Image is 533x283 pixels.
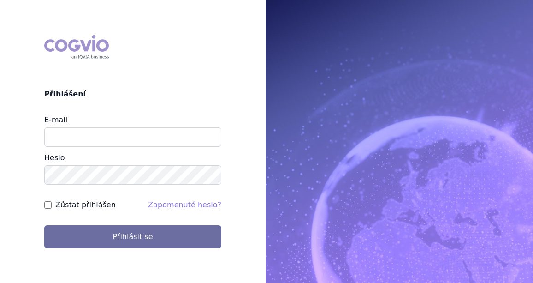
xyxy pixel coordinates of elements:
label: E-mail [44,115,67,124]
label: Heslo [44,153,65,162]
a: Zapomenuté heslo? [148,200,221,209]
h2: Přihlášení [44,89,221,100]
div: COGVIO [44,35,109,59]
button: Přihlásit se [44,225,221,248]
label: Zůstat přihlášen [55,199,116,211]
